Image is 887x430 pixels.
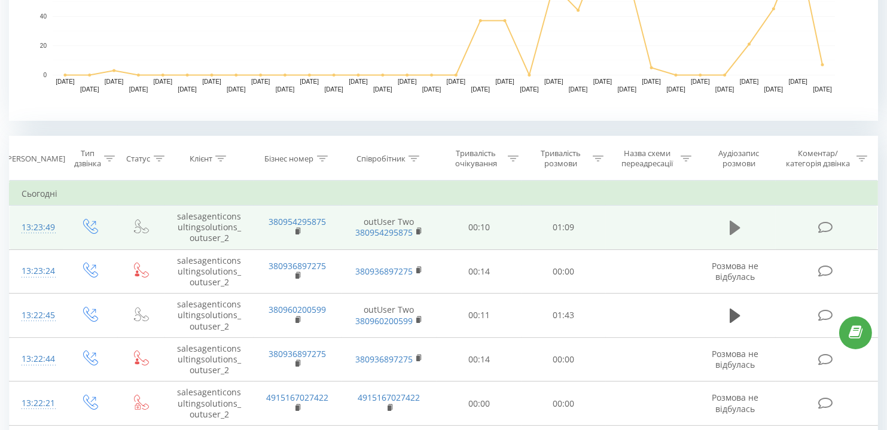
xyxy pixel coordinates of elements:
div: Бізнес номер [265,154,314,164]
td: salesagenticonsultingsolutions_outuser_2 [165,206,253,250]
td: salesagenticonsultingsolutions_outuser_2 [165,249,253,294]
text: [DATE] [349,79,368,86]
div: Тип дзвінка [74,148,101,169]
text: [DATE] [520,87,539,93]
text: [DATE] [740,79,759,86]
div: Коментар/категорія дзвінка [784,148,854,169]
span: Розмова не відбулась [712,260,758,282]
text: [DATE] [276,87,295,93]
div: Клієнт [190,154,212,164]
div: Назва схеми переадресації [617,148,678,169]
div: 13:23:24 [22,260,51,283]
div: 13:22:44 [22,347,51,371]
text: [DATE] [80,87,99,93]
div: 13:23:49 [22,216,51,239]
text: [DATE] [471,87,490,93]
text: [DATE] [495,79,514,86]
a: 380960200599 [356,315,413,327]
text: [DATE] [154,79,173,86]
text: [DATE] [544,79,563,86]
td: 00:14 [437,249,522,294]
td: 01:43 [522,294,606,338]
td: outUser Two [342,294,437,338]
text: [DATE] [300,79,319,86]
td: 00:00 [522,337,606,382]
div: Тривалість очікування [447,148,505,169]
text: [DATE] [422,87,441,93]
text: [DATE] [373,87,392,93]
td: 00:11 [437,294,522,338]
td: 00:10 [437,206,522,250]
text: 20 [40,42,47,49]
span: Розмова не відбулась [712,392,758,414]
text: [DATE] [569,87,588,93]
td: salesagenticonsultingsolutions_outuser_2 [165,294,253,338]
span: Розмова не відбулась [712,348,758,370]
td: outUser Two [342,206,437,250]
text: 0 [43,72,47,78]
a: 4915167027422 [358,392,420,403]
td: 00:00 [522,382,606,426]
text: [DATE] [202,79,221,86]
text: [DATE] [324,87,343,93]
text: [DATE] [642,79,661,86]
text: [DATE] [593,79,612,86]
text: [DATE] [764,87,784,93]
td: 00:14 [437,337,522,382]
text: 40 [40,13,47,20]
text: [DATE] [691,79,710,86]
text: [DATE] [105,79,124,86]
a: 380936897275 [269,260,326,272]
a: 380960200599 [269,304,326,315]
td: Сьогодні [10,182,878,206]
div: 13:22:45 [22,304,51,327]
div: Співробітник [356,154,406,164]
text: [DATE] [56,79,75,86]
text: [DATE] [129,87,148,93]
div: Тривалість розмови [532,148,590,169]
text: [DATE] [447,79,466,86]
text: [DATE] [715,87,734,93]
td: salesagenticonsultingsolutions_outuser_2 [165,337,253,382]
a: 380936897275 [356,266,413,277]
text: [DATE] [178,87,197,93]
div: Статус [127,154,151,164]
td: salesagenticonsultingsolutions_outuser_2 [165,382,253,426]
td: 00:00 [437,382,522,426]
text: [DATE] [227,87,246,93]
text: [DATE] [251,79,270,86]
a: 380954295875 [269,216,326,227]
div: 13:22:21 [22,392,51,415]
a: 380936897275 [356,353,413,365]
text: [DATE] [813,87,832,93]
td: 00:00 [522,249,606,294]
td: 01:09 [522,206,606,250]
text: [DATE] [618,87,637,93]
div: [PERSON_NAME] [5,154,65,164]
div: Аудіозапис розмови [705,148,773,169]
text: [DATE] [666,87,685,93]
a: 380936897275 [269,348,326,359]
text: [DATE] [788,79,807,86]
a: 4915167027422 [266,392,328,403]
text: [DATE] [398,79,417,86]
a: 380954295875 [356,227,413,238]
